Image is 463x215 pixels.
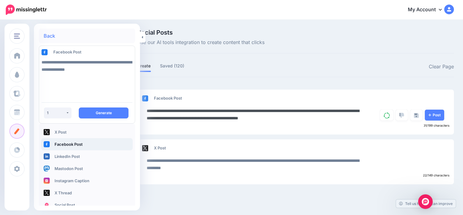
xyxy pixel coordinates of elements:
[47,111,66,115] div: 1
[154,145,166,150] span: X Post
[44,166,50,172] img: mastodon-square.png
[14,33,20,39] img: menu.png
[396,200,456,208] a: Tell us how we can improve
[44,33,55,38] a: Back
[41,162,133,175] a: Mastodon Post
[414,113,419,118] img: save.png
[44,129,50,135] img: twitter-square.png
[44,190,50,196] img: twitter-square.png
[41,175,133,187] a: Instagram Caption
[425,110,444,121] a: Post
[142,95,148,101] img: facebook-square.png
[399,113,404,118] img: thumbs-down-grey.png
[418,194,433,209] div: Open Intercom Messenger
[53,49,82,54] span: Facebook Post
[41,126,133,138] a: X Post
[154,96,182,101] span: Facebook Post
[44,202,50,208] img: logo-square.png
[44,153,50,159] img: linkedin-square.png
[137,172,454,179] div: 22/149 characters
[44,107,72,118] button: 1
[429,63,454,71] a: Clear Page
[41,187,133,199] a: X Thread
[41,150,133,162] a: LinkedIn Post
[137,29,265,36] span: Social Posts
[137,39,265,46] span: Use our AI tools integration to create content that clicks
[79,107,128,118] button: Generate
[384,112,390,118] img: sync-green.png
[41,138,133,150] a: Facebook Post
[41,199,133,211] a: Social Post
[160,62,185,70] a: Saved (120)
[6,5,47,15] img: Missinglettr
[44,141,50,147] img: facebook-square.png
[142,145,148,151] img: twitter-square.png
[42,49,48,55] img: facebook-square.png
[137,122,454,130] div: 31/199 characters
[137,62,151,70] a: Create
[402,2,454,17] a: My Account
[44,178,50,184] img: instagram-square.png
